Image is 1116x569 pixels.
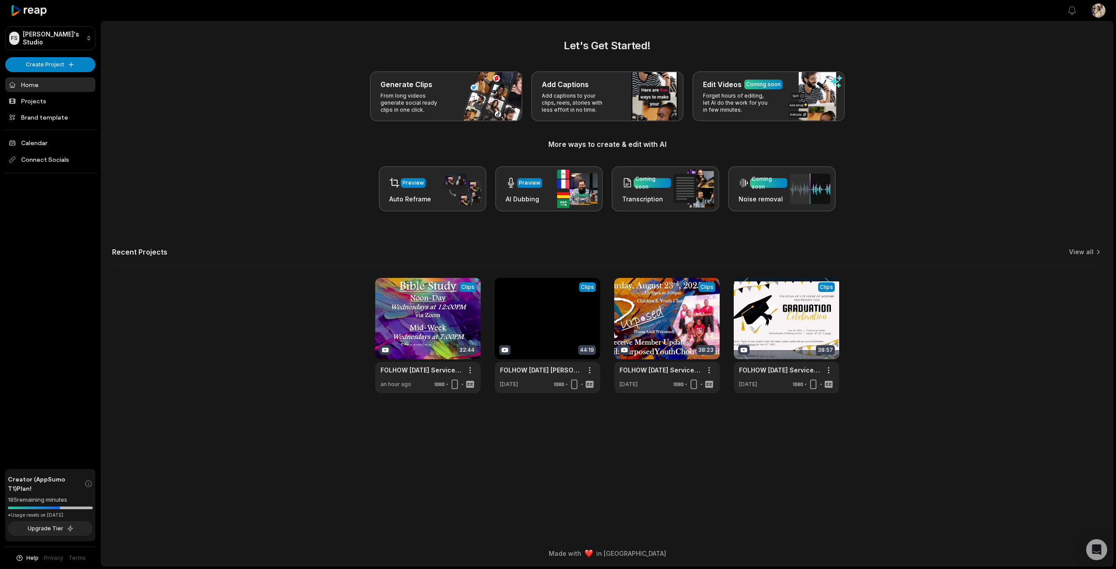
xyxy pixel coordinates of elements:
[109,549,1105,558] div: Made with in [GEOGRAPHIC_DATA]
[8,474,84,493] span: Creator (AppSumo T1) Plan!
[703,92,771,113] p: Forget hours of editing, let AI do the work for you in few minutes.
[5,77,95,92] a: Home
[8,521,93,536] button: Upgrade Tier
[8,512,93,518] div: *Usage resets on [DATE]
[23,30,83,46] p: [PERSON_NAME]'s Studio
[620,365,700,375] a: FOLHOW [DATE] Service "Rejoicing While Suffering" 1 [PERSON_NAME] 1:6-7 | [DATE]
[739,194,787,204] h3: Noise removal
[26,554,39,562] span: Help
[519,179,540,187] div: Preview
[112,139,1102,150] h3: More ways to create & edit with AI
[380,92,449,113] p: From long videos generate social ready clips in one click.
[500,365,581,375] a: FOLHOW [DATE] [PERSON_NAME] [PERSON_NAME]
[752,175,786,191] div: Coming soon
[402,179,424,187] div: Preview
[542,79,589,90] h3: Add Captions
[1069,248,1094,256] a: View all
[9,32,19,45] div: FS
[557,170,598,208] img: ai_dubbing.png
[5,152,95,168] span: Connect Socials
[5,94,95,108] a: Projects
[380,79,432,90] h3: Generate Clips
[5,110,95,124] a: Brand template
[1086,539,1107,560] div: Open Intercom Messenger
[44,554,63,562] a: Privacy
[69,554,86,562] a: Terms
[585,550,593,558] img: heart emoji
[739,365,820,375] a: FOLHOW [DATE] Service [DATE]
[112,248,167,256] h2: Recent Projects
[622,194,671,204] h3: Transcription
[8,496,93,504] div: 185 remaining minutes
[15,554,39,562] button: Help
[389,194,431,204] h3: Auto Reframe
[703,79,742,90] h3: Edit Videos
[5,57,95,72] button: Create Project
[112,38,1102,54] h2: Let's Get Started!
[441,172,481,206] img: auto_reframe.png
[746,80,781,88] div: Coming soon
[5,135,95,150] a: Calendar
[635,175,669,191] div: Coming soon
[380,365,461,375] a: FOLHOW [DATE] Service "Rejoicing While Suffering" Pt. 3 Romans 5:1-5 | [PERSON_NAME] [PERSON_NAME]
[506,194,542,204] h3: AI Dubbing
[542,92,610,113] p: Add captions to your clips, reels, stories with less effort in no time.
[674,170,714,208] img: transcription.png
[790,174,830,204] img: noise_removal.png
